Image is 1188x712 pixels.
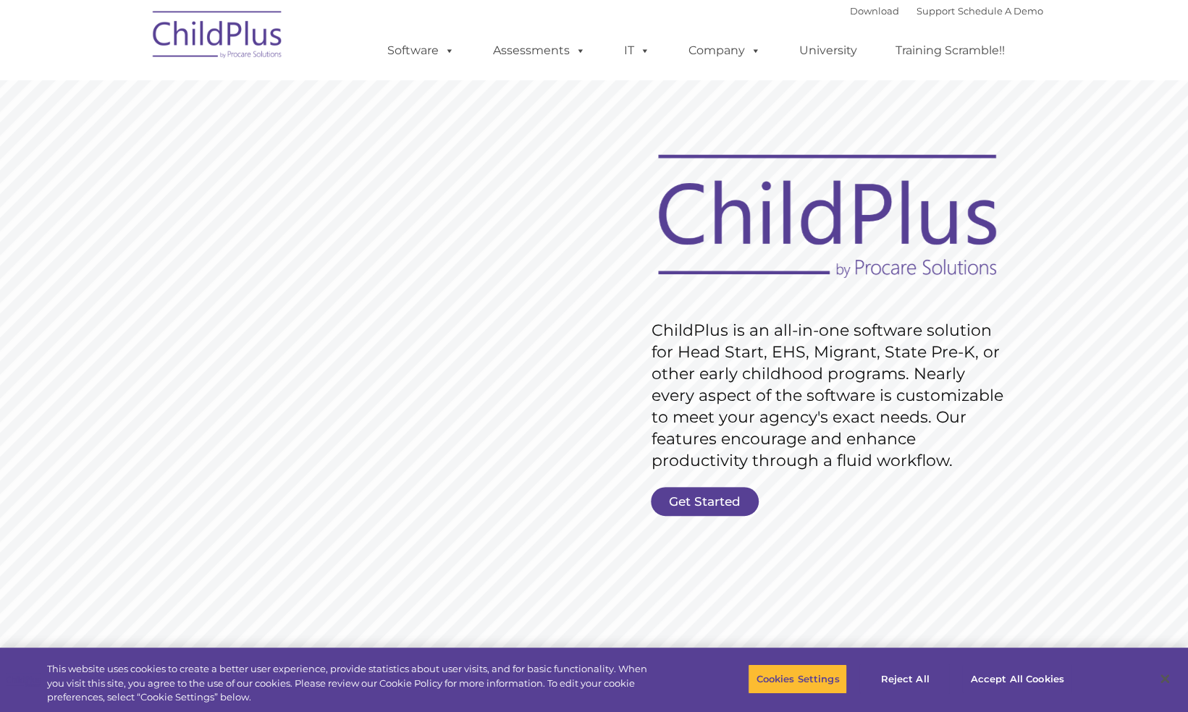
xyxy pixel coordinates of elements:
a: Download [850,5,899,17]
button: Reject All [859,664,950,694]
a: IT [610,36,665,65]
a: Support [917,5,955,17]
a: Software [373,36,469,65]
button: Accept All Cookies [962,664,1071,694]
a: Schedule A Demo [958,5,1043,17]
button: Close [1149,663,1181,695]
rs-layer: ChildPlus is an all-in-one software solution for Head Start, EHS, Migrant, State Pre-K, or other ... [652,320,1011,472]
font: | [850,5,1043,17]
a: Get Started [651,487,759,516]
a: University [785,36,872,65]
img: ChildPlus by Procare Solutions [146,1,290,73]
button: Cookies Settings [748,664,847,694]
a: Company [674,36,775,65]
a: Training Scramble!! [881,36,1019,65]
a: Assessments [479,36,600,65]
div: This website uses cookies to create a better user experience, provide statistics about user visit... [47,662,654,705]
